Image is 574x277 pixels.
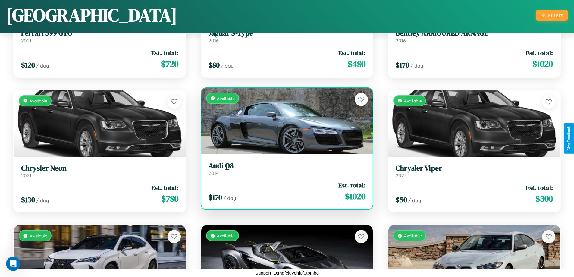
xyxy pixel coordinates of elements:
div: Give Feedback [567,126,571,151]
span: $ 1020 [345,190,365,202]
span: $ 720 [161,58,178,70]
h3: Ferrari 599 GTO [21,29,178,38]
span: Available [404,233,422,238]
span: Available [30,98,47,103]
h3: Audi Q8 [209,162,366,170]
span: $ 480 [348,58,365,70]
h3: Chrysler Viper [396,164,553,173]
a: Chrysler Viper2023 [396,164,553,179]
span: / day [36,63,49,69]
span: Est. total: [338,181,365,190]
h1: [GEOGRAPHIC_DATA] [6,3,177,27]
span: $ 170 [396,60,409,70]
span: / day [410,63,423,69]
span: $ 80 [209,60,220,70]
span: $ 300 [535,193,553,205]
span: Est. total: [526,49,553,57]
span: Available [404,98,422,103]
a: Chrysler Neon2021 [21,164,178,179]
button: Filters [536,10,568,21]
span: $ 130 [21,195,35,205]
span: Est. total: [526,183,553,192]
span: Est. total: [338,49,365,57]
a: Audi Q82014 [209,162,366,176]
span: / day [36,197,49,203]
a: Bentley ARMOURED ARNAGE2016 [396,29,553,44]
h3: Bentley ARMOURED ARNAGE [396,29,553,38]
span: $ 1020 [532,58,553,70]
span: Est. total: [151,49,178,57]
span: / day [408,197,421,203]
div: Filters [548,12,563,18]
p: Support ID: mgfeiuvehl0f0tpmbd [255,269,319,277]
span: $ 170 [209,192,222,202]
span: / day [221,63,234,69]
span: / day [223,195,236,201]
a: Jaguar S-Type2016 [209,29,366,44]
span: 2014 [209,170,219,176]
span: Available [30,233,47,238]
h3: Jaguar S-Type [209,29,366,38]
span: $ 50 [396,195,407,205]
span: Available [217,96,235,101]
span: Available [217,233,235,238]
iframe: Intercom live chat [6,257,20,271]
h3: Chrysler Neon [21,164,178,173]
span: 2021 [21,38,31,44]
span: $ 120 [21,60,35,70]
span: 2016 [209,38,219,44]
span: 2021 [21,172,31,178]
span: 2016 [396,38,406,44]
a: Ferrari 599 GTO2021 [21,29,178,44]
span: 2023 [396,172,406,178]
span: $ 780 [161,193,178,205]
span: Est. total: [151,183,178,192]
